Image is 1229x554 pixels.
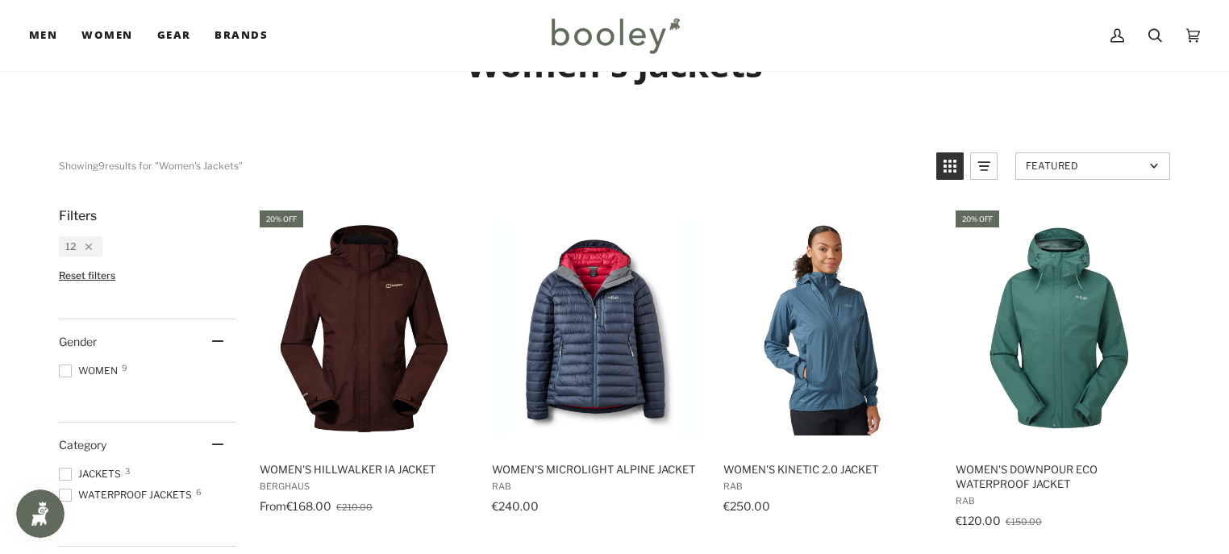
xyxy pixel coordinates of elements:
img: Booley [544,12,685,59]
span: €240.00 [492,499,539,513]
span: Rab [956,495,1164,506]
a: Sort options [1015,152,1170,180]
span: Women [59,364,123,378]
span: Gear [157,27,191,44]
div: 20% off [260,210,303,227]
span: Rab [723,481,932,492]
span: €168.00 [286,499,331,513]
div: 20% off [956,210,999,227]
span: Filters [59,208,97,223]
span: 12 [65,240,76,252]
a: View grid mode [936,152,964,180]
span: Women's Microlight Alpine Jacket [492,462,701,477]
img: Rab Women's Microlight Alpine Jacket Steel - Booley Galway [490,222,703,435]
a: Women's Downpour Eco Waterproof Jacket [953,208,1167,533]
span: Reset filters [59,269,115,281]
div: Remove filter: 12 [76,240,92,252]
a: Women's Microlight Alpine Jacket [490,208,703,533]
a: Women's Kinetic 2.0 Jacket [721,208,935,533]
span: From [260,499,286,513]
img: Berghaus Women's Hillwalker IA Shell Jacket Cedar Brown - Booley Galway [257,222,471,435]
div: Showing results for "Women's Jackets" [59,152,243,180]
span: Jackets [59,467,126,481]
span: Women's Hillwalker IA Jacket [260,462,469,477]
li: Reset filters [59,269,236,281]
a: View list mode [970,152,998,180]
span: €120.00 [956,514,1001,527]
span: €210.00 [336,502,373,513]
span: Gender [59,335,97,348]
span: 9 [122,364,127,372]
img: Rab Women's Downpour Eco Waterproof Jacket Eucalyptus - Booley Galway [953,222,1167,435]
span: Brands [215,27,268,44]
span: 3 [125,467,130,475]
span: Berghaus [260,481,469,492]
span: Featured [1026,160,1144,172]
span: Men [29,27,57,44]
span: Women's Kinetic 2.0 Jacket [723,462,932,477]
span: €250.00 [723,499,770,513]
img: Rab Women's Kinetic 2.0 Jacket Orion Blue - Booley Galway [721,222,935,435]
span: Women [81,27,132,44]
span: Category [59,438,106,452]
span: Waterproof Jackets [59,488,197,502]
a: Women's Hillwalker IA Jacket [257,208,471,533]
iframe: Button to open loyalty program pop-up [16,489,65,538]
span: €150.00 [1006,516,1042,527]
span: 6 [196,488,202,496]
span: Women's Downpour Eco Waterproof Jacket [956,462,1164,491]
span: Rab [492,481,701,492]
b: 9 [98,160,105,172]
